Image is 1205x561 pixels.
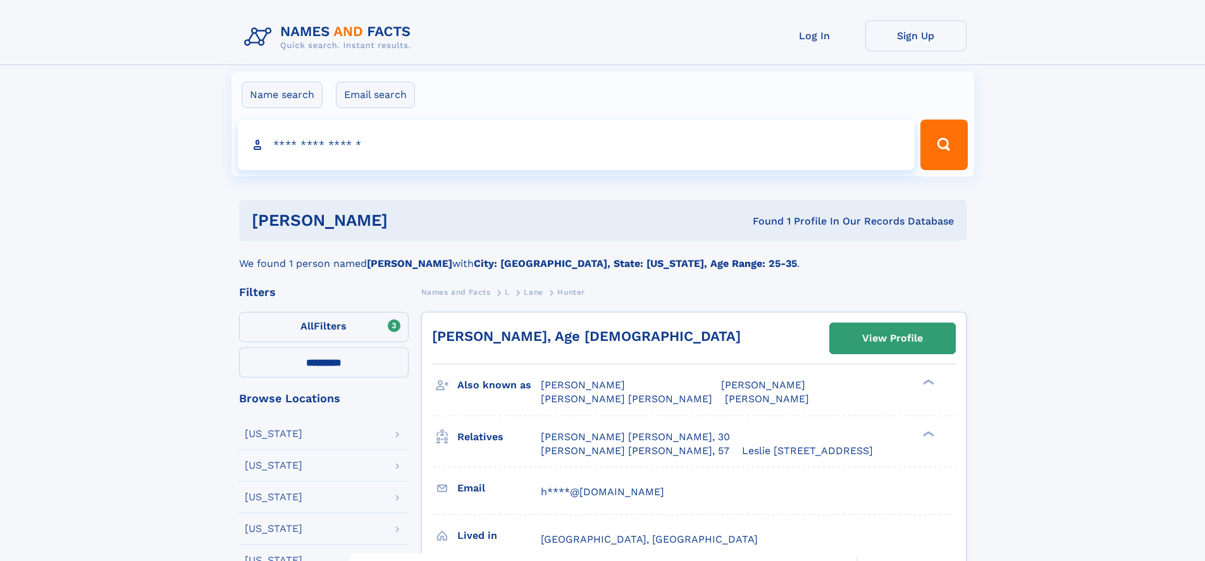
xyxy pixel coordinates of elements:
b: City: [GEOGRAPHIC_DATA], State: [US_STATE], Age Range: 25-35 [474,257,797,269]
div: [US_STATE] [245,429,302,439]
h3: Also known as [457,374,541,396]
div: Browse Locations [239,393,409,404]
span: [PERSON_NAME] [PERSON_NAME] [541,393,712,405]
button: Search Button [920,120,967,170]
a: [PERSON_NAME] [PERSON_NAME], 30 [541,430,730,444]
div: [US_STATE] [245,460,302,471]
label: Name search [242,82,323,108]
img: Logo Names and Facts [239,20,421,54]
a: [PERSON_NAME] [PERSON_NAME], 57 [541,444,729,458]
div: View Profile [862,324,923,353]
span: [PERSON_NAME] [721,379,805,391]
a: Lane [524,284,543,300]
a: View Profile [830,323,955,354]
h1: [PERSON_NAME] [252,213,571,228]
h3: Lived in [457,525,541,546]
span: Hunter [557,288,585,297]
span: [GEOGRAPHIC_DATA], [GEOGRAPHIC_DATA] [541,533,758,545]
div: Found 1 Profile In Our Records Database [570,214,954,228]
a: Sign Up [865,20,967,51]
span: L [505,288,510,297]
div: [US_STATE] [245,524,302,534]
span: Lane [524,288,543,297]
div: [US_STATE] [245,492,302,502]
a: L [505,284,510,300]
span: All [300,320,314,332]
span: [PERSON_NAME] [541,379,625,391]
div: ❯ [920,378,935,386]
span: [PERSON_NAME] [725,393,809,405]
a: Leslie [STREET_ADDRESS] [742,444,873,458]
div: Filters [239,287,409,298]
label: Email search [336,82,415,108]
div: ❯ [920,429,935,438]
b: [PERSON_NAME] [367,257,452,269]
a: Names and Facts [421,284,491,300]
div: We found 1 person named with . [239,241,967,271]
a: Log In [764,20,865,51]
label: Filters [239,312,409,342]
h3: Email [457,478,541,499]
h3: Relatives [457,426,541,448]
input: search input [238,120,915,170]
a: [PERSON_NAME], Age [DEMOGRAPHIC_DATA] [432,328,741,344]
